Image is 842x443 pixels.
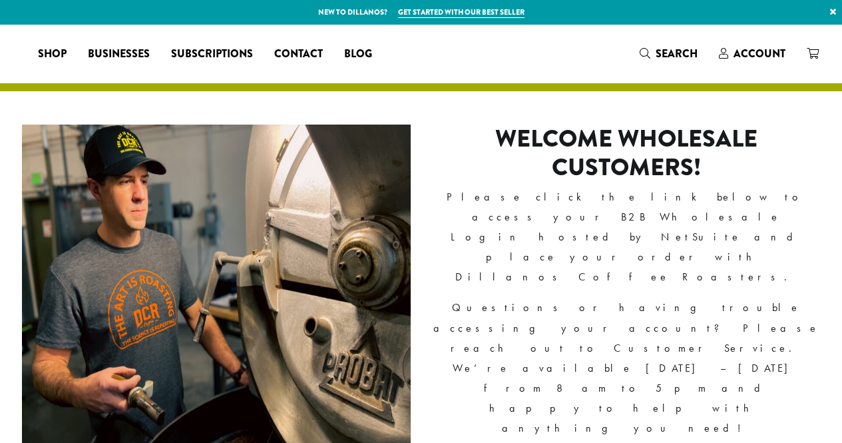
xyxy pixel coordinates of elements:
[629,43,708,65] a: Search
[432,187,821,287] p: Please click the link below to access your B2B Wholesale Login hosted by NetSuite and place your ...
[432,298,821,438] p: Questions or having trouble accessing your account? Please reach out to Customer Service. We’re a...
[432,125,821,182] h2: Welcome Wholesale Customers!
[88,46,150,63] span: Businesses
[171,46,253,63] span: Subscriptions
[656,46,698,61] span: Search
[274,46,323,63] span: Contact
[734,46,785,61] span: Account
[344,46,372,63] span: Blog
[398,7,525,18] a: Get started with our best seller
[38,46,67,63] span: Shop
[27,43,77,65] a: Shop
